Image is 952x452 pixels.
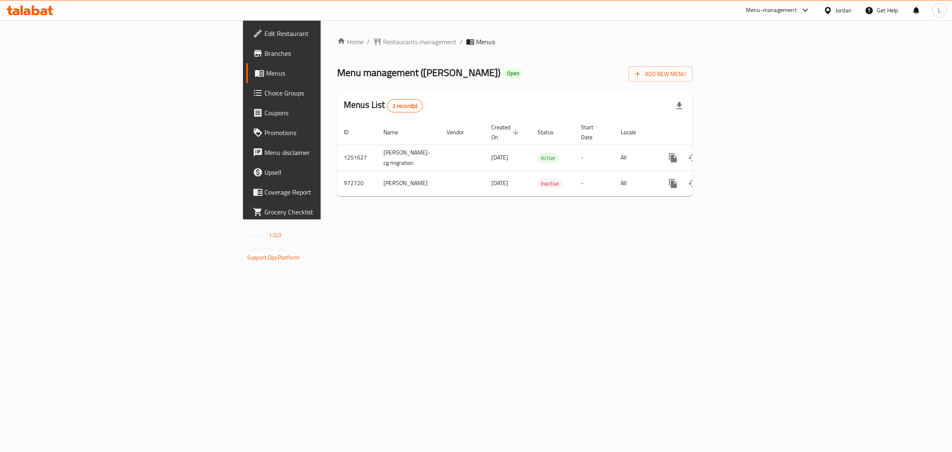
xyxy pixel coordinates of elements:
a: Coverage Report [246,182,402,202]
a: Restaurants management [373,37,457,47]
td: - [574,145,614,171]
td: All [614,145,657,171]
span: Open [504,70,523,77]
span: Version: [247,230,267,240]
a: Support.OpsPlatform [247,252,300,263]
td: [PERSON_NAME] [377,171,440,196]
button: Change Status [683,148,703,168]
span: [DATE] [491,178,508,188]
button: Add New Menu [628,67,693,82]
a: Menus [246,63,402,83]
a: Menu disclaimer [246,143,402,162]
span: Created On [491,122,521,142]
span: [DATE] [491,152,508,163]
a: Promotions [246,123,402,143]
th: Actions [657,120,749,145]
span: Vendor [447,127,475,137]
div: Total records count [387,99,423,112]
td: [PERSON_NAME]-cg migration [377,145,440,171]
span: Menu disclaimer [264,147,395,157]
span: Restaurants management [383,37,457,47]
button: more [663,148,683,168]
span: Promotions [264,128,395,138]
td: - [574,171,614,196]
button: Change Status [683,174,703,193]
span: Start Date [581,122,604,142]
span: Branches [264,48,395,58]
span: 2 record(s) [388,102,423,110]
span: Name [383,127,409,137]
a: Choice Groups [246,83,402,103]
h2: Menus List [344,99,423,112]
div: Open [504,69,523,79]
span: Menu management ( [PERSON_NAME] ) [337,63,500,82]
span: Upsell [264,167,395,177]
span: ID [344,127,359,137]
div: Export file [669,96,689,116]
span: Choice Groups [264,88,395,98]
span: Status [538,127,564,137]
span: Menus [476,37,495,47]
a: Edit Restaurant [246,24,402,43]
div: Menu-management [746,5,797,15]
span: Locale [621,127,647,137]
span: Edit Restaurant [264,29,395,38]
nav: breadcrumb [337,37,693,47]
span: Grocery Checklist [264,207,395,217]
li: / [460,37,463,47]
span: Menus [266,68,395,78]
span: Coverage Report [264,187,395,197]
button: more [663,174,683,193]
a: Grocery Checklist [246,202,402,222]
span: Active [538,153,559,163]
table: enhanced table [337,120,749,196]
span: 1.0.0 [269,230,281,240]
span: Get support on: [247,244,285,255]
td: All [614,171,657,196]
a: Upsell [246,162,402,182]
span: Inactive [538,179,562,188]
div: Jordan [835,6,852,15]
span: L [938,6,941,15]
a: Coupons [246,103,402,123]
span: Add New Menu [635,69,686,79]
a: Branches [246,43,402,63]
span: Coupons [264,108,395,118]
